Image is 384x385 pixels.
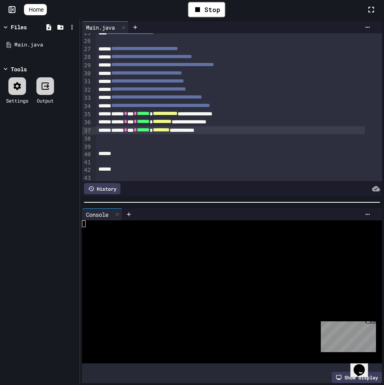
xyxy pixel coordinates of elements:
div: 33 [82,94,92,102]
div: Tools [11,65,27,73]
div: 31 [82,78,92,86]
div: 43 [82,174,92,182]
div: Main.java [82,23,119,32]
img: close_x_white.png [116,7,120,11]
a: Dismiss [59,155,79,161]
div: 37 [82,127,92,135]
div: 40 [82,151,92,159]
div: 42 [82,166,92,174]
div: Output [37,97,54,104]
div: 32 [82,86,92,94]
div: 35 [82,111,92,119]
div: Console [82,208,122,220]
div: History [84,183,120,194]
div: 36 [82,119,92,127]
div: 30 [82,70,92,78]
div: 34 [82,103,92,111]
div: Files [11,23,27,31]
div: 26 [82,37,92,45]
div: 25 [82,29,92,37]
div: 39 [82,143,92,151]
div: Stop [188,2,225,17]
div: Chat with us now!Close [3,3,55,51]
a: Home [24,4,47,15]
div: 29 [82,62,92,70]
h3: Gauge your grades before you get them [11,77,120,96]
div: Console [82,210,112,219]
span: Home [29,6,44,14]
div: 38 [82,135,92,143]
div: Settings [6,97,28,104]
p: Get Grammarly Pro for 50% off and gain unlimited access to Citation Finder and AI Grader—so your ... [11,104,120,146]
div: Main.java [14,41,77,49]
div: Show display [332,372,382,383]
div: 27 [82,45,92,53]
div: 28 [82,53,92,61]
div: Main.java [82,21,129,33]
iframe: chat widget [350,353,376,377]
a: Upgrade now [14,155,50,161]
img: b691f0dbac2949fda2ab1b53a00960fb-306x160.png [4,5,127,69]
iframe: chat widget [318,318,376,352]
div: 41 [82,159,92,167]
